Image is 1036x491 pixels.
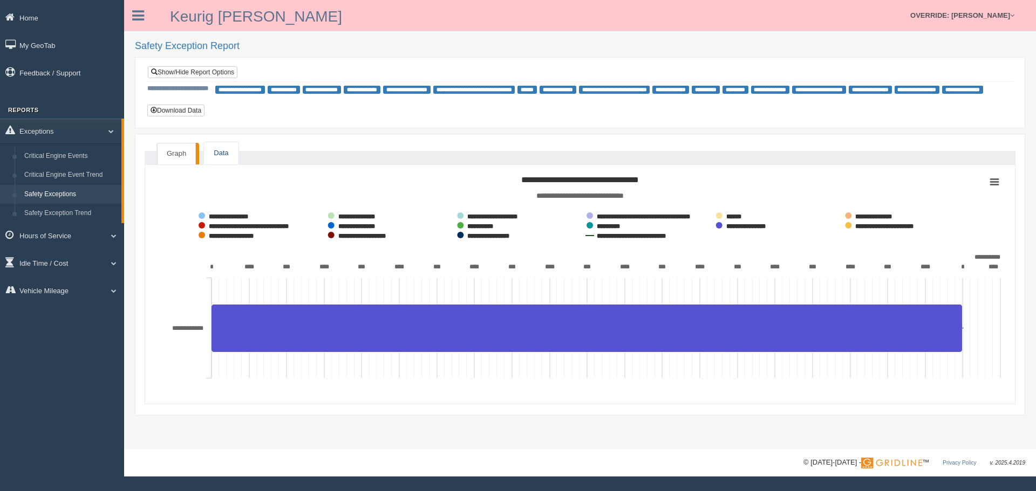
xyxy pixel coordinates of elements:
[19,165,121,185] a: Critical Engine Event Trend
[19,185,121,204] a: Safety Exceptions
[157,143,196,164] a: Graph
[803,457,1025,468] div: © [DATE]-[DATE] - ™
[148,66,237,78] a: Show/Hide Report Options
[147,105,205,116] button: Download Data
[170,8,342,25] a: Keurig [PERSON_NAME]
[943,460,976,466] a: Privacy Policy
[990,460,1025,466] span: v. 2025.4.2019
[135,41,1025,52] h2: Safety Exception Report
[204,142,238,164] a: Data
[19,204,121,223] a: Safety Exception Trend
[19,147,121,166] a: Critical Engine Events
[861,458,922,468] img: Gridline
